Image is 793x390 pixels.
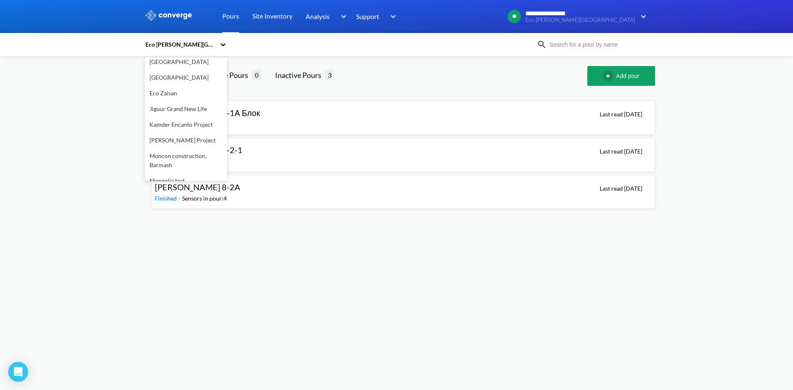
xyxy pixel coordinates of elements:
[145,132,227,148] div: [PERSON_NAME] Project
[583,109,645,119] div: Last read [DATE]
[145,117,227,132] div: Kamder Encanto Project
[583,147,645,156] div: Last read [DATE]
[145,70,227,85] div: [GEOGRAPHIC_DATA]
[583,184,645,194] div: Last read [DATE]
[525,17,635,23] span: Eco [PERSON_NAME][GEOGRAPHIC_DATA]
[155,195,178,202] span: Finished
[155,108,260,118] span: [PERSON_NAME] 8-1А Блок
[325,70,335,80] span: 3
[145,45,227,70] div: Eco [PERSON_NAME][GEOGRAPHIC_DATA]
[603,71,616,81] img: add-circle-outline.svg
[145,173,227,189] div: Mongolia test
[385,12,398,21] img: downArrow.svg
[145,10,192,21] img: logo_ewhite.svg
[252,70,262,80] span: 0
[178,195,182,202] span: -
[8,362,28,382] div: Open Intercom Messenger
[587,66,655,86] button: Add pour
[145,85,227,101] div: Eco Zaisan
[182,194,227,203] div: Sensors in pour: 4
[537,40,547,50] img: icon-search.svg
[145,101,227,117] div: Jiguur Grand New Life
[335,12,349,21] img: downArrow.svg
[151,147,655,154] a: [PERSON_NAME] 8-2-1Finished-Sensors in pour:5Last read [DATE]
[145,40,216,49] div: Eco [PERSON_NAME][GEOGRAPHIC_DATA]
[207,69,252,81] div: Active Pours
[306,11,330,21] span: Analysis
[151,110,655,117] a: [PERSON_NAME] 8-1А БлокFinished-Sensors in pour:5Last read [DATE]
[635,12,648,21] img: downArrow.svg
[151,184,655,191] a: [PERSON_NAME] 8-2АFinished-Sensors in pour:4Last read [DATE]
[547,40,647,49] input: Search for a pour by name
[356,11,379,21] span: Support
[155,182,240,192] span: [PERSON_NAME] 8-2А
[275,69,325,81] div: Inactive Pours
[145,148,227,173] div: Moncon construction, Barmash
